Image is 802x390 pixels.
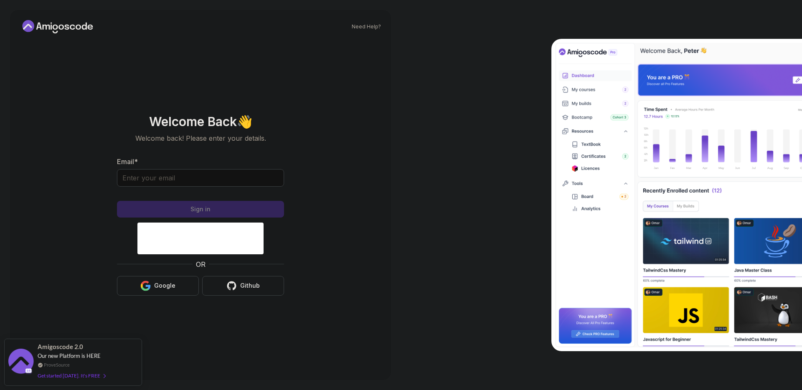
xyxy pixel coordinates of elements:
p: OR [196,259,206,269]
span: Our new Platform is HERE [38,352,101,359]
label: Email * [117,157,138,166]
div: Get started [DATE]. It's FREE [38,371,105,380]
p: Welcome back! Please enter your details. [117,133,284,143]
button: Github [202,276,284,296]
div: Google [154,281,175,290]
a: ProveSource [44,361,70,368]
div: Sign in [190,205,211,213]
a: Home link [20,20,95,33]
img: provesource social proof notification image [8,349,33,376]
img: Amigoscode Dashboard [551,39,802,351]
span: Amigoscode 2.0 [38,342,83,352]
div: Github [240,281,260,290]
button: Sign in [117,201,284,218]
span: 👋 [235,112,255,130]
button: Google [117,276,199,296]
iframe: Widget containing checkbox for hCaptcha security challenge [137,223,264,254]
h2: Welcome Back [117,115,284,128]
a: Need Help? [352,23,381,30]
input: Enter your email [117,169,284,187]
